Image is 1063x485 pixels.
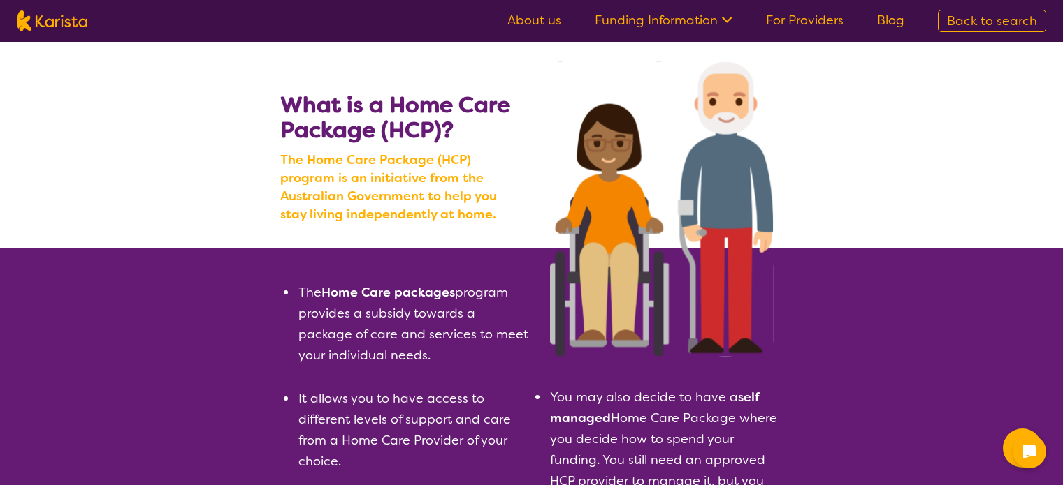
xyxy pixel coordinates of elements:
a: For Providers [766,12,844,29]
img: Search NDIS services with Karista [550,61,774,357]
button: Channel Menu [1003,428,1042,468]
a: Blog [877,12,904,29]
a: Back to search [938,10,1046,32]
a: About us [507,12,561,29]
a: Funding Information [595,12,732,29]
li: It allows you to have access to different levels of support and care from a Home Care Provider of... [297,388,532,472]
b: Home Care packages [321,284,455,301]
b: What is a Home Care Package (HCP)? [280,90,510,144]
span: Back to search [947,13,1037,29]
b: self managed [550,389,760,426]
li: The program provides a subsidy towards a package of care and services to meet your individual needs. [297,282,532,366]
img: Karista logo [17,10,87,31]
b: The Home Care Package (HCP) program is an initiative from the Australian Government to help you s... [280,151,525,223]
